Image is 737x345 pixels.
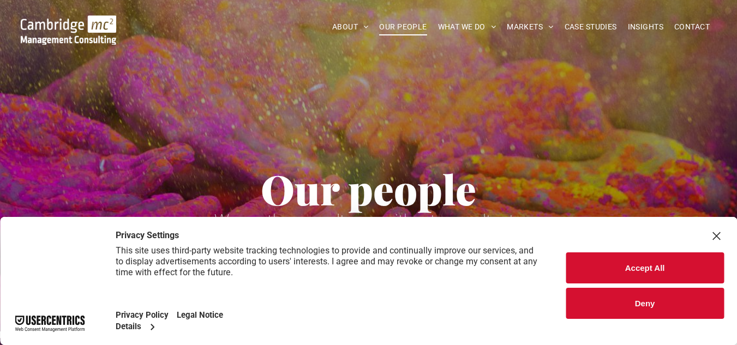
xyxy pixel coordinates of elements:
[21,15,116,45] img: Go to Homepage
[559,19,622,35] a: CASE STUDIES
[433,19,502,35] a: WHAT WE DO
[261,161,476,216] span: Our people
[622,19,669,35] a: INSIGHTS
[501,19,559,35] a: MARKETS
[669,19,715,35] a: CONTACT
[214,211,523,230] span: We are the consultancy without consultants
[374,19,432,35] a: OUR PEOPLE
[327,19,374,35] a: ABOUT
